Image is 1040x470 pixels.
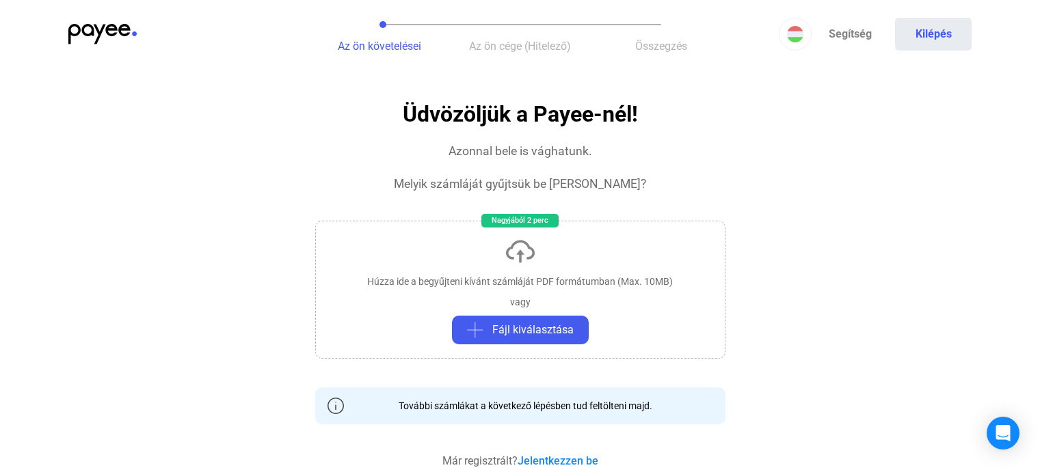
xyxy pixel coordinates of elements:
[449,143,592,159] div: Azonnal bele is vághatunk.
[510,295,531,309] div: vagy
[635,40,687,53] span: Összegzés
[452,316,589,344] button: plus-greyFájl kiválasztása
[403,102,638,126] h1: Üdvözöljük a Payee-nél!
[779,18,812,51] button: HU
[328,398,344,414] img: info-grey-outline
[388,399,652,413] div: További számlákat a következő lépésben tud feltölteni majd.
[518,454,598,467] a: Jelentkezzen be
[467,322,483,338] img: plus-grey
[492,322,574,338] span: Fájl kiválasztása
[812,18,888,51] a: Segítség
[469,40,571,53] span: Az ön cége (Hitelező)
[895,18,972,51] button: Kilépés
[787,26,803,42] img: HU
[367,275,673,288] div: Húzza ide a begyűjteni kívánt számláját PDF formátumban (Max. 10MB)
[442,453,598,469] div: Már regisztrált?
[987,417,1019,450] div: Open Intercom Messenger
[338,40,421,53] span: Az ön követelései
[481,214,559,227] div: Nagyjából 2 perc
[68,24,137,44] img: payee-logo
[504,235,537,268] img: upload-cloud
[394,176,646,192] div: Melyik számláját gyűjtsük be [PERSON_NAME]?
